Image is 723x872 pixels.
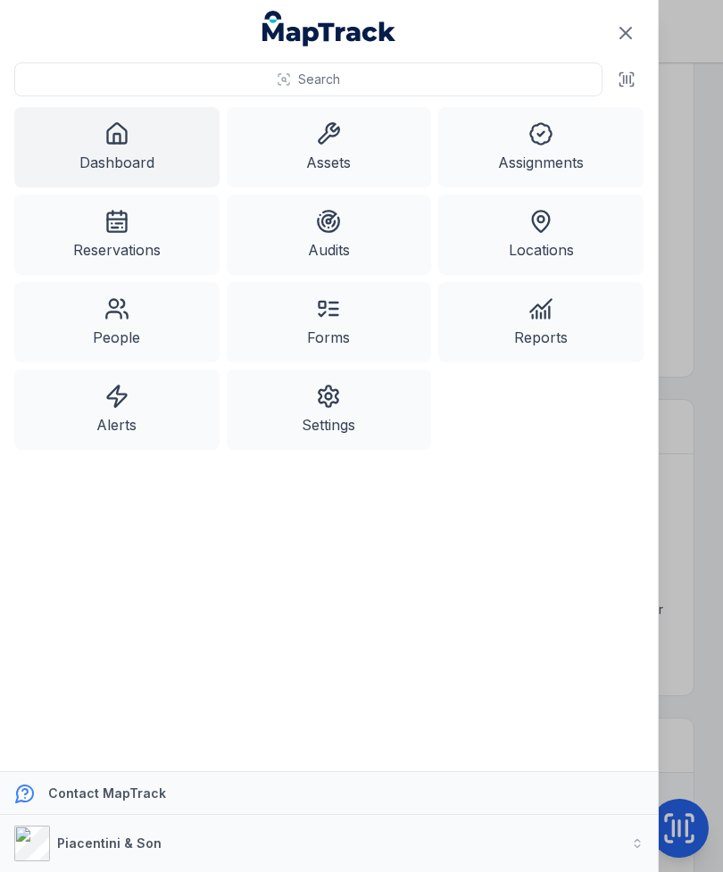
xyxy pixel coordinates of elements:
a: Reports [438,282,644,362]
a: Locations [438,195,644,275]
a: Assets [227,107,432,187]
a: Assignments [438,107,644,187]
button: Close navigation [607,14,644,52]
strong: Contact MapTrack [48,785,166,801]
strong: Piacentini & Son [57,835,162,851]
a: Alerts [14,370,220,450]
a: Forms [227,282,432,362]
a: Settings [227,370,432,450]
a: Audits [227,195,432,275]
button: Search [14,62,602,96]
a: MapTrack [262,11,396,46]
span: Search [298,71,340,88]
a: Reservations [14,195,220,275]
a: People [14,282,220,362]
a: Dashboard [14,107,220,187]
